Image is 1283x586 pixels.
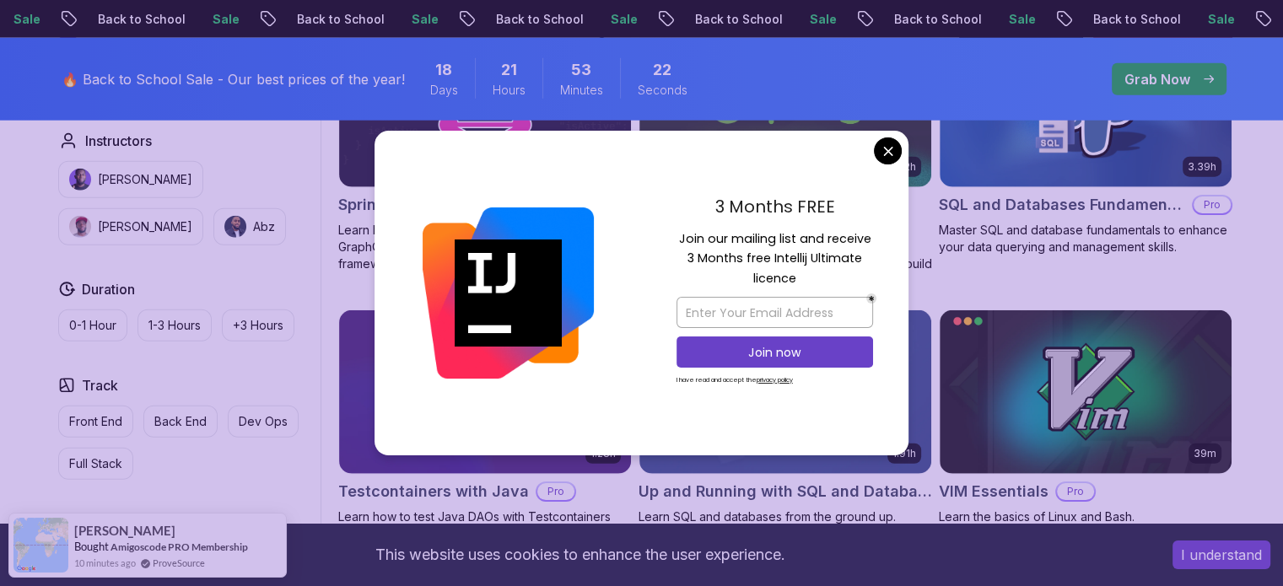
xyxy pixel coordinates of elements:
[939,193,1185,217] h2: SQL and Databases Fundamentals
[501,58,517,82] span: 21 Hours
[253,218,275,235] p: Abz
[339,310,631,474] img: Testcontainers with Java card
[1188,160,1216,174] p: 3.39h
[939,309,1232,525] a: VIM Essentials card39mVIM EssentialsProLearn the basics of Linux and Bash.
[213,208,286,245] button: instructor imgAbz
[153,556,205,570] a: ProveSource
[338,480,529,503] h2: Testcontainers with Java
[639,508,932,525] p: Learn SQL and databases from the ground up.
[239,413,288,430] p: Dev Ops
[435,58,452,82] span: 18 Days
[653,58,671,82] span: 22 Seconds
[560,82,603,99] span: Minutes
[98,218,192,235] p: [PERSON_NAME]
[537,483,574,500] p: Pro
[1057,483,1094,500] p: Pro
[939,24,1232,256] a: SQL and Databases Fundamentals card3.39hSQL and Databases FundamentalsProMaster SQL and database ...
[58,161,203,198] button: instructor img[PERSON_NAME]
[82,279,135,299] h2: Duration
[74,524,175,538] span: [PERSON_NAME]
[85,131,152,151] h2: Instructors
[939,508,1232,525] p: Learn the basics of Linux and Bash.
[13,518,68,573] img: provesource social proof notification image
[638,82,687,99] span: Seconds
[197,11,251,28] p: Sale
[228,406,299,438] button: Dev Ops
[62,69,405,89] p: 🔥 Back to School Sale - Our best prices of the year!
[338,24,632,273] a: Spring for GraphQL card1.17hSpring for GraphQLProLearn how to build efficient, flexible APIs usin...
[1194,196,1231,213] p: Pro
[58,208,203,245] button: instructor img[PERSON_NAME]
[13,536,1147,573] div: This website uses cookies to enhance the user experience.
[939,222,1232,255] p: Master SQL and database fundamentals to enhance your data querying and management skills.
[148,317,201,334] p: 1-3 Hours
[639,480,932,503] h2: Up and Running with SQL and Databases
[679,11,794,28] p: Back to School
[111,540,248,553] a: Amigoscode PRO Membership
[224,216,246,238] img: instructor img
[74,540,109,553] span: Bought
[137,309,212,341] button: 1-3 Hours
[143,406,218,438] button: Back End
[993,11,1047,28] p: Sale
[940,310,1232,474] img: VIM Essentials card
[338,309,632,576] a: Testcontainers with Java card1.28hNEWTestcontainers with JavaProLearn how to test Java DAOs with ...
[69,317,116,334] p: 0-1 Hour
[338,193,482,217] h2: Spring for GraphQL
[1194,447,1216,460] p: 39m
[338,222,632,272] p: Learn how to build efficient, flexible APIs using GraphQL and integrate them with modern front-en...
[430,82,458,99] span: Days
[493,82,526,99] span: Hours
[794,11,848,28] p: Sale
[281,11,396,28] p: Back to School
[1192,11,1246,28] p: Sale
[939,480,1049,503] h2: VIM Essentials
[69,455,122,472] p: Full Stack
[74,556,136,570] span: 10 minutes ago
[338,508,632,576] p: Learn how to test Java DAOs with Testcontainers and Docker. Run fast, isolated tests against real...
[69,169,91,191] img: instructor img
[571,58,591,82] span: 53 Minutes
[82,11,197,28] p: Back to School
[480,11,595,28] p: Back to School
[222,309,294,341] button: +3 Hours
[1172,540,1270,569] button: Accept cookies
[58,448,133,480] button: Full Stack
[233,317,283,334] p: +3 Hours
[69,413,122,430] p: Front End
[878,11,993,28] p: Back to School
[58,406,133,438] button: Front End
[595,11,649,28] p: Sale
[396,11,450,28] p: Sale
[98,171,192,188] p: [PERSON_NAME]
[1124,69,1190,89] p: Grab Now
[154,413,207,430] p: Back End
[69,216,91,238] img: instructor img
[1077,11,1192,28] p: Back to School
[82,375,118,395] h2: Track
[58,309,127,341] button: 0-1 Hour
